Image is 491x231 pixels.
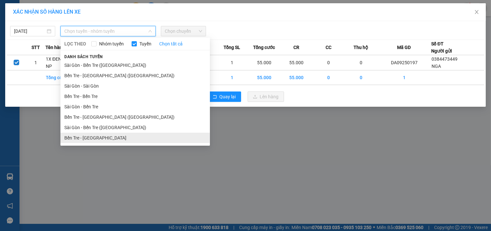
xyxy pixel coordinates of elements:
li: Bến Tre - [GEOGRAPHIC_DATA] ([GEOGRAPHIC_DATA]) [60,70,210,81]
span: down [148,29,152,33]
td: 0 [345,55,377,70]
li: Sài Gòn - Bến Tre ([GEOGRAPHIC_DATA]) [60,122,210,133]
td: Tổng cộng [45,70,78,85]
td: 1 [216,70,248,85]
button: Close [468,3,486,21]
span: Mã GD [397,44,411,51]
td: 55.000 [248,70,280,85]
span: CR [293,44,299,51]
td: 55.000 [280,70,313,85]
div: [PERSON_NAME] [54,6,106,20]
span: NGA [432,64,441,69]
div: NGA [6,21,50,29]
span: Tuyến [137,40,154,47]
li: Bến Tre - [GEOGRAPHIC_DATA] ([GEOGRAPHIC_DATA]) [60,112,210,122]
td: 1X ĐEN 37KG NP [45,55,78,70]
li: Bến Tre - [GEOGRAPHIC_DATA] [60,133,210,143]
span: rollback [213,94,217,100]
input: 12/09/2025 [14,28,45,35]
li: Sài Gòn - Bến Tre [60,102,210,112]
div: Số ĐT Người gửi [431,40,452,55]
td: 0 [345,70,377,85]
td: 1 [216,55,248,70]
span: Danh sách tuyến [60,54,107,60]
span: LỌC THEO [64,40,86,47]
td: 0 [313,70,345,85]
span: XÁC NHẬN SỐ HÀNG LÊN XE [13,9,81,15]
div: 55.000 [5,42,51,64]
li: Bến Tre - Bến Tre [60,91,210,102]
button: rollbackQuay lại [207,91,241,102]
td: 55.000 [248,55,280,70]
span: 0384473449 [432,56,458,62]
li: Sài Gòn - Sài Gòn [60,81,210,91]
span: STT [32,44,40,51]
td: 1 [26,55,46,70]
span: close [474,9,479,15]
span: Tổng SL [224,44,240,51]
td: 0 [313,55,345,70]
a: Chọn tất cả [159,40,183,47]
td: DA09250197 [377,55,431,70]
span: Nhóm tuyến [97,40,126,47]
button: uploadLên hàng [248,91,284,102]
td: 1 [377,70,431,85]
span: Tên hàng [45,44,65,51]
div: Trạm Đông Á [6,6,50,21]
span: Nhận: [54,6,70,12]
span: Thu hộ [354,44,368,51]
span: Đã [PERSON_NAME] : [5,42,51,56]
span: Chọn chuyến [165,26,202,36]
span: Tổng cước [253,44,275,51]
td: 55.000 [280,55,313,70]
div: TÂM [54,20,106,28]
span: CC [326,44,331,51]
span: Gửi: [6,6,16,13]
span: Chọn tuyến - nhóm tuyến [64,26,152,36]
span: Quay lại [220,93,236,100]
li: Sài Gòn - Bến Tre ([GEOGRAPHIC_DATA]) [60,60,210,70]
